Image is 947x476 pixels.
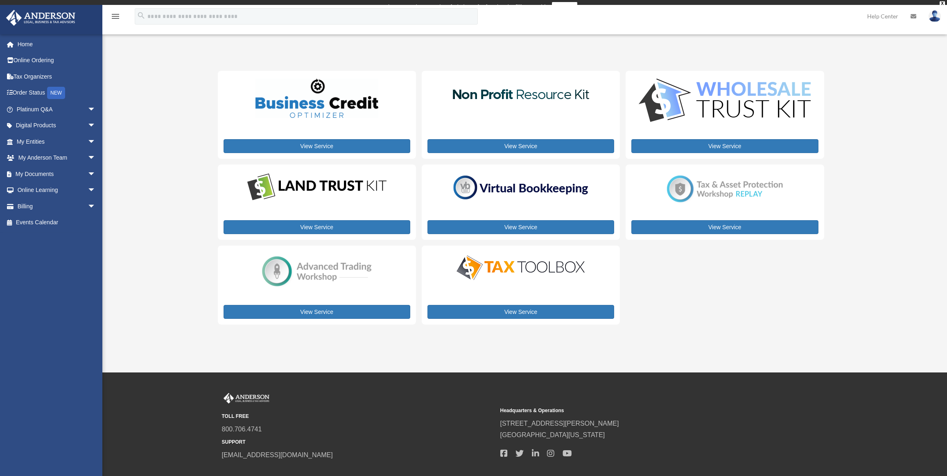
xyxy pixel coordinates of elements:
[631,220,818,234] a: View Service
[370,2,549,12] div: Get a chance to win 6 months of Platinum for free just by filling out this
[222,451,333,458] a: [EMAIL_ADDRESS][DOMAIN_NAME]
[88,182,104,199] span: arrow_drop_down
[6,150,108,166] a: My Anderson Teamarrow_drop_down
[6,182,108,199] a: Online Learningarrow_drop_down
[500,406,773,415] small: Headquarters & Operations
[6,166,108,182] a: My Documentsarrow_drop_down
[427,139,614,153] a: View Service
[88,101,104,118] span: arrow_drop_down
[88,150,104,167] span: arrow_drop_down
[224,139,410,153] a: View Service
[6,214,108,231] a: Events Calendar
[88,198,104,215] span: arrow_drop_down
[929,10,941,22] img: User Pic
[6,198,108,214] a: Billingarrow_drop_down
[222,426,262,433] a: 800.706.4741
[6,36,108,52] a: Home
[88,133,104,150] span: arrow_drop_down
[111,11,120,21] i: menu
[222,412,495,421] small: TOLL FREE
[6,68,108,85] a: Tax Organizers
[111,14,120,21] a: menu
[6,101,108,117] a: Platinum Q&Aarrow_drop_down
[500,420,619,427] a: [STREET_ADDRESS][PERSON_NAME]
[427,305,614,319] a: View Service
[224,220,410,234] a: View Service
[222,438,495,447] small: SUPPORT
[4,10,78,26] img: Anderson Advisors Platinum Portal
[631,139,818,153] a: View Service
[222,393,271,404] img: Anderson Advisors Platinum Portal
[940,1,945,6] div: close
[88,166,104,183] span: arrow_drop_down
[552,2,577,12] a: survey
[47,87,65,99] div: NEW
[427,220,614,234] a: View Service
[88,117,104,134] span: arrow_drop_down
[224,305,410,319] a: View Service
[500,431,605,438] a: [GEOGRAPHIC_DATA][US_STATE]
[6,52,108,69] a: Online Ordering
[137,11,146,20] i: search
[6,117,104,134] a: Digital Productsarrow_drop_down
[6,85,108,102] a: Order StatusNEW
[6,133,108,150] a: My Entitiesarrow_drop_down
